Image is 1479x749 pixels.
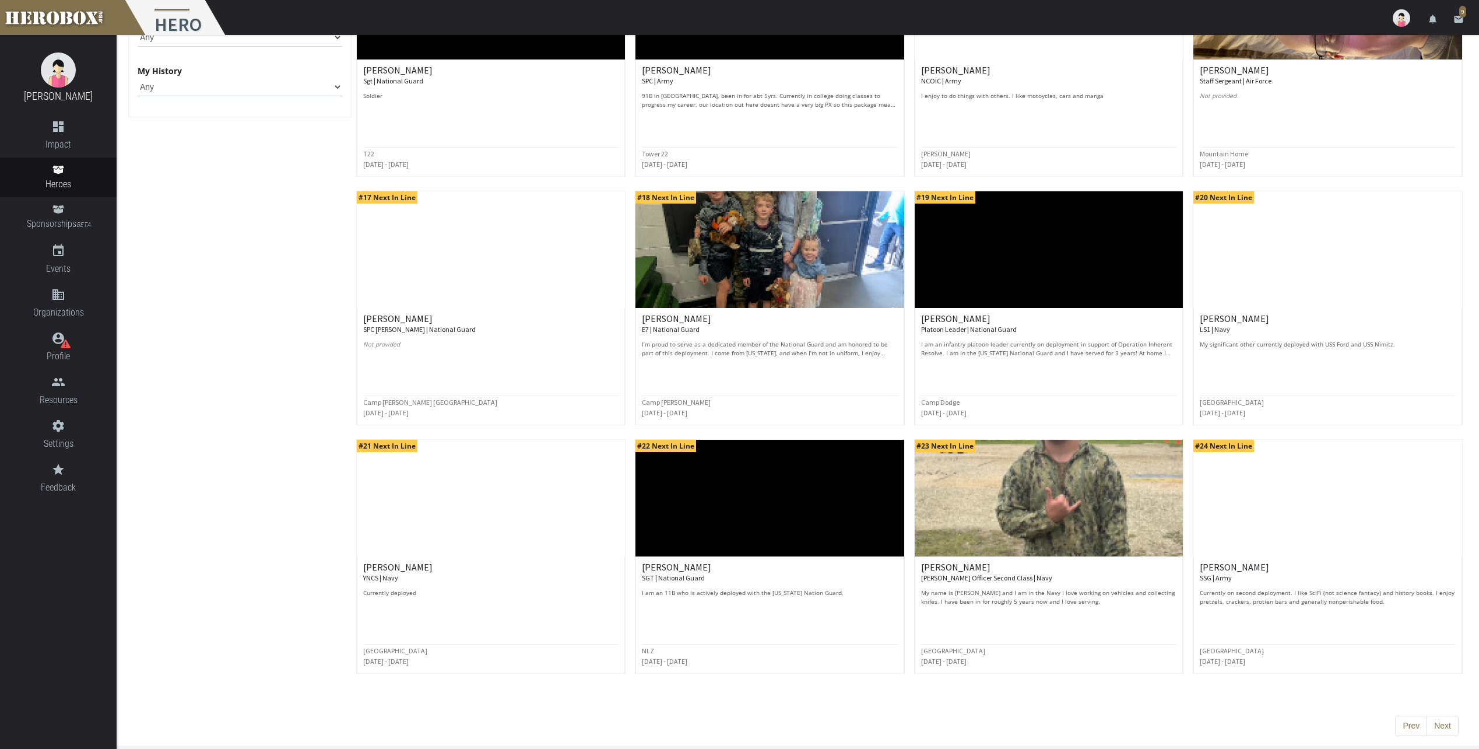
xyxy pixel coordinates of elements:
small: NLZ [642,646,654,655]
small: T22 [363,149,374,158]
p: My name is [PERSON_NAME] and I am in the Navy I love working on vehicles and collecting knifes. I... [921,589,1177,606]
small: SPC [PERSON_NAME] | National Guard [363,325,476,334]
a: #24 Next In Line [PERSON_NAME] SSG | Army Currently on second deployment. I like SciFi (not scien... [1193,439,1463,674]
h6: [PERSON_NAME] [363,562,619,583]
span: #24 Next In Line [1193,440,1254,452]
h6: [PERSON_NAME] [363,314,619,334]
h6: [PERSON_NAME] [1200,314,1456,334]
a: #20 Next In Line [PERSON_NAME] LS1 | Navy My significant other currently deployed with USS Ford a... [1193,191,1463,425]
a: #23 Next In Line [PERSON_NAME] [PERSON_NAME] Officer Second Class | Navy My name is [PERSON_NAME]... [914,439,1184,674]
a: [PERSON_NAME] [24,90,93,102]
small: [DATE] - [DATE] [642,657,687,666]
small: [GEOGRAPHIC_DATA] [921,646,985,655]
h6: [PERSON_NAME] [642,562,898,583]
small: SGT | National Guard [642,573,705,582]
small: Camp [PERSON_NAME] [642,398,711,407]
img: user-image [1393,9,1410,27]
h6: [PERSON_NAME] [642,65,898,86]
p: Not provided [363,340,619,358]
small: [DATE] - [DATE] [1200,160,1245,169]
small: SPC | Army [642,76,673,85]
h6: [PERSON_NAME] [1200,562,1456,583]
small: [DATE] - [DATE] [363,408,409,417]
small: LS1 | Navy [1200,325,1230,334]
i: email [1453,14,1464,24]
small: [DATE] - [DATE] [642,160,687,169]
small: SSG | Army [1200,573,1232,582]
p: Currently deployed [363,589,619,606]
p: I’m proud to serve as a dedicated member of the National Guard and am honored to be part of this ... [642,340,898,358]
button: Next [1427,716,1459,737]
small: [DATE] - [DATE] [921,160,967,169]
small: BETA [76,221,90,229]
a: #17 Next In Line [PERSON_NAME] SPC [PERSON_NAME] | National Guard Not provided Camp [PERSON_NAME]... [356,191,626,425]
small: [GEOGRAPHIC_DATA] [1200,646,1264,655]
span: #17 Next In Line [357,191,417,204]
p: I am an infantry platoon leader currently on deployment in support of Operation Inherent Resolve.... [921,340,1177,358]
small: [DATE] - [DATE] [1200,408,1245,417]
small: [DATE] - [DATE] [363,657,409,666]
span: #18 Next In Line [635,191,696,204]
i: notifications [1428,14,1438,24]
span: #21 Next In Line [357,440,417,452]
small: [DATE] - [DATE] [642,408,687,417]
img: female.jpg [41,52,76,87]
span: #19 Next In Line [915,191,975,204]
small: E7 | National Guard [642,325,700,334]
h6: [PERSON_NAME] [921,562,1177,583]
h6: [PERSON_NAME] [921,65,1177,86]
small: Camp [PERSON_NAME] [GEOGRAPHIC_DATA] [363,398,497,407]
small: Staff Sergeant | Air Force [1200,76,1271,85]
a: #22 Next In Line [PERSON_NAME] SGT | National Guard I am an 11B who is actively deployed with the... [635,439,905,674]
span: #22 Next In Line [635,440,696,452]
small: Platoon Leader | National Guard [921,325,1017,334]
p: 91B in [GEOGRAPHIC_DATA], been in for abt 5yrs. Currently in college doing classes to progress my... [642,92,898,109]
a: #21 Next In Line [PERSON_NAME] YNCS | Navy Currently deployed [GEOGRAPHIC_DATA] [DATE] - [DATE] [356,439,626,674]
small: [GEOGRAPHIC_DATA] [1200,398,1264,407]
p: Soldier [363,92,619,109]
span: #23 Next In Line [915,440,975,452]
h6: [PERSON_NAME] [363,65,619,86]
small: [DATE] - [DATE] [1200,657,1245,666]
p: Currently on second deployment. I like SciFi (not science fantacy) and history books. I enjoy pre... [1200,589,1456,606]
h6: [PERSON_NAME] [921,314,1177,334]
small: [PERSON_NAME] Officer Second Class | Navy [921,573,1052,582]
a: #19 Next In Line [PERSON_NAME] Platoon Leader | National Guard I am an infantry platoon leader cu... [914,191,1184,425]
span: 9 [1459,6,1466,17]
small: YNCS | Navy [363,573,398,582]
small: Mountain Home [1200,149,1248,158]
small: [GEOGRAPHIC_DATA] [363,646,427,655]
h6: [PERSON_NAME] [1200,65,1456,86]
small: [PERSON_NAME] [921,149,971,158]
label: My History [138,64,182,78]
small: Tower 22 [642,149,668,158]
small: Sgt | National Guard [363,76,423,85]
p: I enjoy to do things with others. I like motoycles, cars and manga [921,92,1177,109]
p: Not provided [1200,92,1456,109]
p: My significant other currently deployed with USS Ford and USS Nimitz. [1200,340,1456,358]
span: #20 Next In Line [1193,191,1254,204]
small: [DATE] - [DATE] [363,160,409,169]
small: Camp Dodge [921,398,960,407]
small: NCOIC | Army [921,76,961,85]
h6: [PERSON_NAME] [642,314,898,334]
p: I am an 11B who is actively deployed with the [US_STATE] Nation Guard. [642,589,898,606]
small: [DATE] - [DATE] [921,657,967,666]
a: #18 Next In Line [PERSON_NAME] E7 | National Guard I’m proud to serve as a dedicated member of th... [635,191,905,425]
button: Prev [1395,716,1427,737]
small: [DATE] - [DATE] [921,408,967,417]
